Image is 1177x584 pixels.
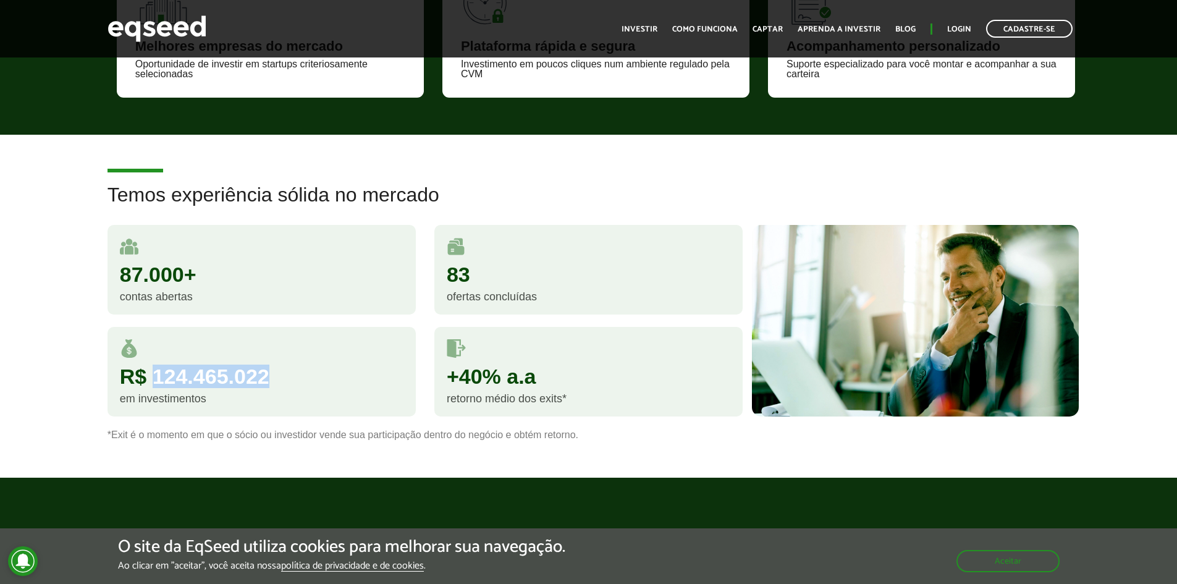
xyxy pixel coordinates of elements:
[787,59,1057,79] div: Suporte especializado para você montar e acompanhar a sua carteira
[672,25,738,33] a: Como funciona
[447,339,466,358] img: saidas.svg
[461,59,731,79] div: Investimento em poucos cliques num ambiente regulado pela CVM
[281,561,424,572] a: política de privacidade e de cookies
[120,264,403,285] div: 87.000+
[447,264,730,285] div: 83
[986,20,1073,38] a: Cadastre-se
[447,366,730,387] div: +40% a.a
[118,560,565,572] p: Ao clicar em "aceitar", você aceita nossa .
[120,237,138,256] img: user.svg
[118,538,565,557] h5: O site da EqSeed utiliza cookies para melhorar sua navegação.
[135,59,405,79] div: Oportunidade de investir em startups criteriosamente selecionadas
[120,291,403,302] div: contas abertas
[447,291,730,302] div: ofertas concluídas
[947,25,971,33] a: Login
[108,12,206,45] img: EqSeed
[753,25,783,33] a: Captar
[447,237,465,256] img: rodadas.svg
[108,184,1070,224] h2: Temos experiência sólida no mercado
[120,339,138,358] img: money.svg
[895,25,916,33] a: Blog
[622,25,657,33] a: Investir
[798,25,880,33] a: Aprenda a investir
[108,429,1070,441] p: *Exit é o momento em que o sócio ou investidor vende sua participação dentro do negócio e obtém r...
[956,550,1060,572] button: Aceitar
[120,366,403,387] div: R$ 124.465.022
[120,393,403,404] div: em investimentos
[447,393,730,404] div: retorno médio dos exits*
